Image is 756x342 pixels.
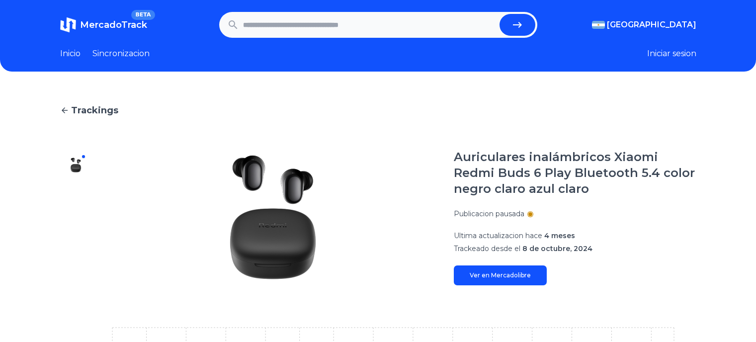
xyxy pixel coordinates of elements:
a: Ver en Mercadolibre [454,265,547,285]
span: [GEOGRAPHIC_DATA] [607,19,696,31]
img: Auriculares inalámbricos Xiaomi Redmi Buds 6 Play Bluetooth 5.4 color negro claro azul claro [112,149,434,285]
img: Auriculares inalámbricos Xiaomi Redmi Buds 6 Play Bluetooth 5.4 color negro claro azul claro [68,221,84,237]
span: Trackings [71,103,118,117]
span: Ultima actualizacion hace [454,231,542,240]
a: Inicio [60,48,81,60]
span: 8 de octubre, 2024 [522,244,592,253]
img: Auriculares inalámbricos Xiaomi Redmi Buds 6 Play Bluetooth 5.4 color negro claro azul claro [68,253,84,268]
img: Argentina [592,21,605,29]
img: MercadoTrack [60,17,76,33]
a: Sincronizacion [92,48,150,60]
h1: Auriculares inalámbricos Xiaomi Redmi Buds 6 Play Bluetooth 5.4 color negro claro azul claro [454,149,696,197]
span: Trackeado desde el [454,244,520,253]
a: Trackings [60,103,696,117]
span: BETA [131,10,155,20]
span: 4 meses [544,231,575,240]
button: [GEOGRAPHIC_DATA] [592,19,696,31]
img: Auriculares inalámbricos Xiaomi Redmi Buds 6 Play Bluetooth 5.4 color negro claro azul claro [68,157,84,173]
p: Publicacion pausada [454,209,524,219]
button: Iniciar sesion [647,48,696,60]
img: Auriculares inalámbricos Xiaomi Redmi Buds 6 Play Bluetooth 5.4 color negro claro azul claro [68,189,84,205]
span: MercadoTrack [80,19,147,30]
a: MercadoTrackBETA [60,17,147,33]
